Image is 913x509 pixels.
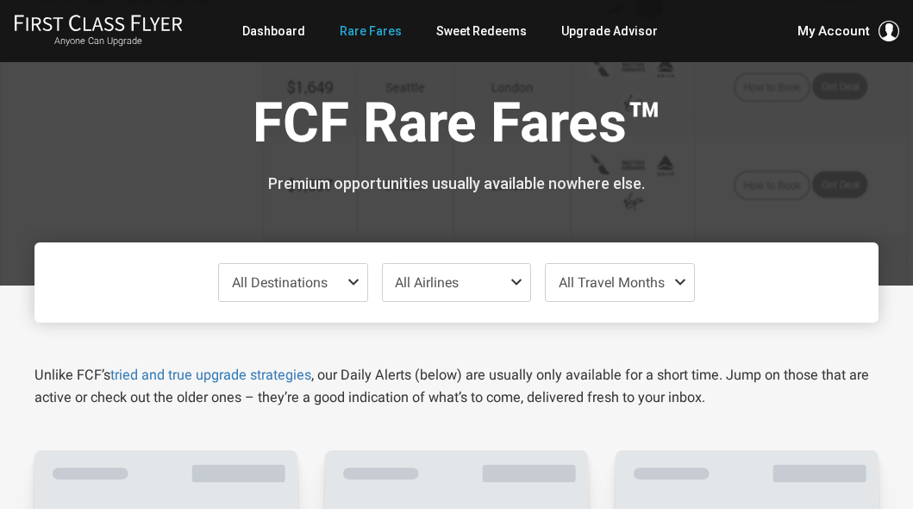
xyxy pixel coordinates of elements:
span: My Account [797,21,870,41]
button: My Account [797,21,899,41]
small: Anyone Can Upgrade [14,35,183,47]
a: First Class FlyerAnyone Can Upgrade [14,14,183,48]
a: Rare Fares [340,16,402,47]
span: All Destinations [232,274,328,291]
span: All Travel Months [559,274,665,291]
img: First Class Flyer [14,14,183,32]
a: Sweet Redeems [436,16,527,47]
a: Dashboard [242,16,305,47]
span: All Airlines [395,274,459,291]
h3: Premium opportunities usually available nowhere else. [253,175,661,192]
a: Upgrade Advisor [561,16,658,47]
h1: FCF Rare Fares™ [253,93,661,160]
p: Unlike FCF’s , our Daily Alerts (below) are usually only available for a short time. Jump on thos... [34,364,879,409]
a: tried and true upgrade strategies [110,367,311,383]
